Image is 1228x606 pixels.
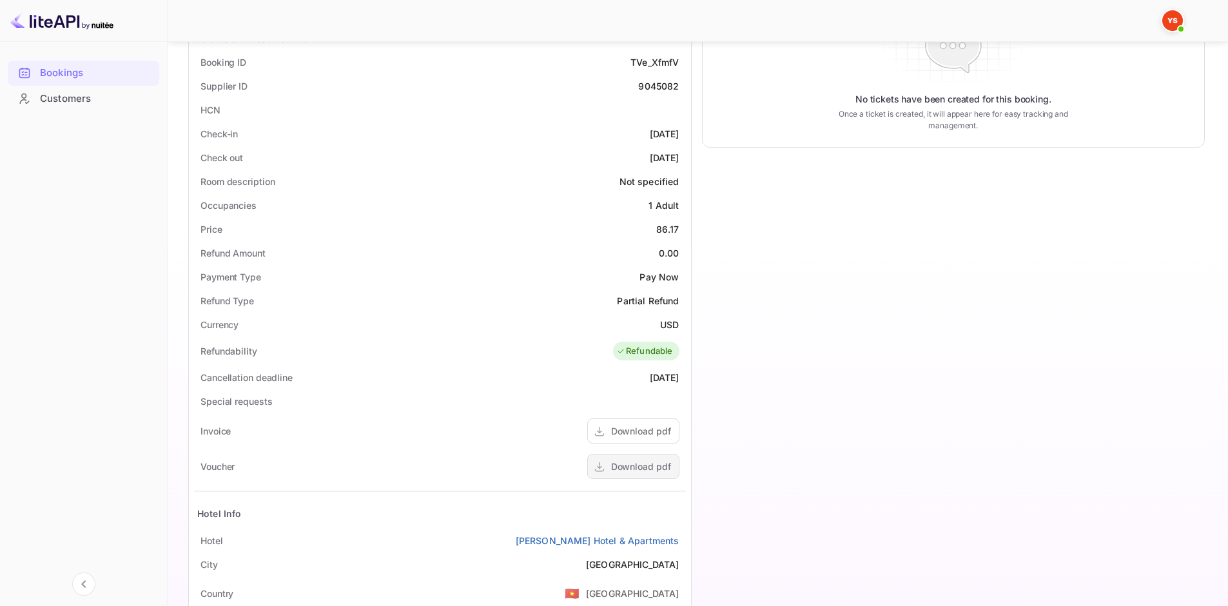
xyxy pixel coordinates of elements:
[200,587,233,600] div: Country
[200,534,223,547] div: Hotel
[616,345,673,358] div: Refundable
[586,558,679,571] div: [GEOGRAPHIC_DATA]
[200,424,231,438] div: Invoice
[8,86,159,110] a: Customers
[818,108,1088,132] p: Once a ticket is created, it will appear here for easy tracking and management.
[1162,10,1183,31] img: Yandex Support
[611,424,671,438] div: Download pdf
[660,318,679,331] div: USD
[200,55,246,69] div: Booking ID
[659,246,679,260] div: 0.00
[650,151,679,164] div: [DATE]
[619,175,679,188] div: Not specified
[611,460,671,473] div: Download pdf
[617,294,679,308] div: Partial Refund
[72,572,95,596] button: Collapse navigation
[40,92,153,106] div: Customers
[855,93,1051,106] p: No tickets have been created for this booking.
[200,270,261,284] div: Payment Type
[200,103,220,117] div: HCN
[586,587,679,600] div: [GEOGRAPHIC_DATA]
[648,199,679,212] div: 1 Adult
[200,175,275,188] div: Room description
[200,127,238,141] div: Check-in
[40,66,153,81] div: Bookings
[8,61,159,86] div: Bookings
[650,127,679,141] div: [DATE]
[200,460,235,473] div: Voucher
[200,199,257,212] div: Occupancies
[200,344,257,358] div: Refundability
[200,222,222,236] div: Price
[200,558,218,571] div: City
[200,294,254,308] div: Refund Type
[8,61,159,84] a: Bookings
[200,246,266,260] div: Refund Amount
[200,371,293,384] div: Cancellation deadline
[516,534,679,547] a: [PERSON_NAME] Hotel & Apartments
[200,318,239,331] div: Currency
[565,582,580,605] span: United States
[656,222,679,236] div: 86.17
[639,270,679,284] div: Pay Now
[630,55,679,69] div: TVe_XfmfV
[200,395,272,408] div: Special requests
[200,79,248,93] div: Supplier ID
[197,507,242,520] div: Hotel Info
[8,86,159,112] div: Customers
[638,79,679,93] div: 9045082
[10,10,113,31] img: LiteAPI logo
[650,371,679,384] div: [DATE]
[200,151,243,164] div: Check out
